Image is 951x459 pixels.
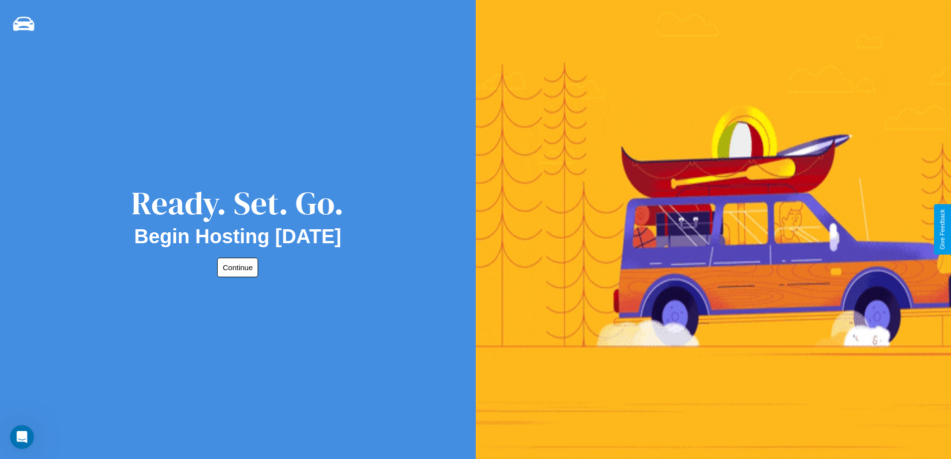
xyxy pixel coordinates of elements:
h2: Begin Hosting [DATE] [134,225,341,248]
div: Ready. Set. Go. [131,181,344,225]
div: Give Feedback [939,209,946,250]
button: Continue [217,258,258,277]
iframe: Intercom live chat [10,425,34,449]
